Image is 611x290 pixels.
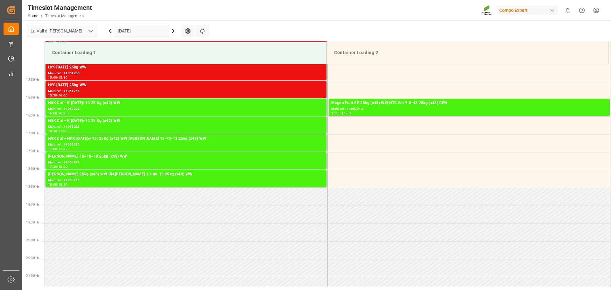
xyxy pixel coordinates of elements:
input: DD.MM.YYYY [114,25,169,37]
div: [PERSON_NAME] 18+18+18 25kg (x48) WW [48,153,324,160]
span: 17:00 Hr [26,131,39,135]
div: 17:30 [48,165,57,168]
div: HAK Cal + NPK [DATE](+15) 25Kg (x42) WW;[PERSON_NAME] 13-40-13 25kg (x48) WW [48,136,324,142]
div: [PERSON_NAME] 25kg (x48) WW UN;[PERSON_NAME] 13-40-13 25kg (x48) WW [48,171,324,178]
img: Screenshot%202023-09-29%20at%2010.02.21.png_1712312052.png [482,5,492,16]
div: Main ref : 14053222 [48,106,324,112]
div: Main ref : 14053214 [48,160,324,165]
button: show 0 new notifications [560,3,575,18]
div: Magna Fruit SP 25kg (x48) WW;NTC Sol 9-0-43 25kg (x48) GEN [331,100,607,106]
div: Container Loading 1 [50,47,321,59]
div: 15:30 [48,94,57,97]
span: 18:00 Hr [26,167,39,171]
div: 15:30 [58,76,67,79]
div: - [57,147,58,150]
div: HYS [DATE] 25kg WW [48,64,324,71]
div: - [341,112,341,115]
div: Main ref : 14051248 [48,88,324,94]
div: 17:30 [58,147,67,150]
div: - [57,76,58,79]
div: Main ref : 14053213 [331,106,607,112]
button: Compo Expert [497,4,560,16]
input: Type to search/select [27,25,97,37]
div: Main ref : 14053220 [48,142,324,147]
div: - [57,165,58,168]
div: 18:00 [58,165,67,168]
div: 16:00 [48,112,57,115]
div: Main ref : 14053223 [48,124,324,130]
span: 20:00 Hr [26,238,39,242]
div: 18:30 [58,183,67,186]
span: 16:00 Hr [26,96,39,99]
div: 17:00 [48,147,57,150]
div: 16:30 [341,112,351,115]
div: - [57,112,58,115]
a: Home [28,14,38,18]
button: Help Center [575,3,589,18]
span: 21:00 Hr [26,274,39,278]
div: 18:00 [48,183,57,186]
div: Timeslot Management [28,3,92,12]
span: 19:00 Hr [26,203,39,206]
div: 17:00 [58,130,67,132]
span: 19:30 Hr [26,221,39,224]
span: 15:30 Hr [26,78,39,81]
button: open menu [86,26,95,36]
div: 15:00 [48,76,57,79]
div: Container Loading 2 [332,47,603,59]
div: - [57,183,58,186]
span: 20:30 Hr [26,256,39,260]
div: 16:30 [58,112,67,115]
div: 16:00 [58,94,67,97]
div: - [57,94,58,97]
div: - [57,130,58,132]
div: HYS [DATE] 25kg WW [48,82,324,88]
div: 16:30 [48,130,57,132]
span: 18:30 Hr [26,185,39,188]
span: 16:30 Hr [26,114,39,117]
div: Main ref : 14053215 [48,178,324,183]
div: 16:00 [331,112,341,115]
div: Main ref : 14051250 [48,71,324,76]
span: 17:30 Hr [26,149,39,153]
div: HAK Cal + K [DATE]+10 25 Kg (x42) WW [48,100,324,106]
div: HAK Cal + K [DATE]+10 25 Kg (x42) WW [48,118,324,124]
div: Compo Expert [497,6,558,15]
